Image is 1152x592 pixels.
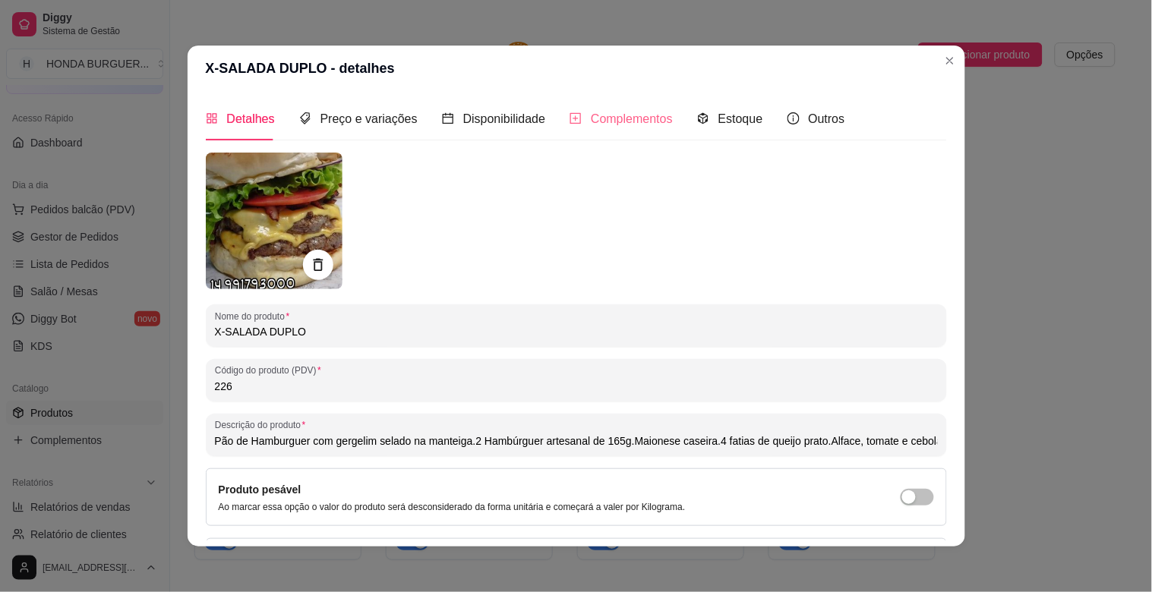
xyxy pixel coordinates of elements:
[219,501,686,513] p: Ao marcar essa opção o valor do produto será desconsiderado da forma unitária e começará a valer ...
[787,112,800,124] span: info-circle
[219,483,301,496] label: Produto pesável
[718,112,763,125] span: Estoque
[591,112,673,125] span: Complementos
[215,364,327,377] label: Código do produto (PDV)
[938,49,962,73] button: Close
[442,112,454,124] span: calendar
[809,112,845,125] span: Outros
[463,112,546,125] span: Disponibilidade
[570,112,582,124] span: plus-square
[697,112,709,124] span: code-sandbox
[320,112,418,125] span: Preço e variações
[299,112,311,124] span: tags
[215,310,295,323] label: Nome do produto
[215,379,938,394] input: Código do produto (PDV)
[215,324,938,339] input: Nome do produto
[215,419,311,432] label: Descrição do produto
[206,112,218,124] span: appstore
[188,46,965,91] header: X-SALADA DUPLO - detalhes
[206,153,342,289] img: produto
[227,112,275,125] span: Detalhes
[215,433,938,449] input: Descrição do produto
